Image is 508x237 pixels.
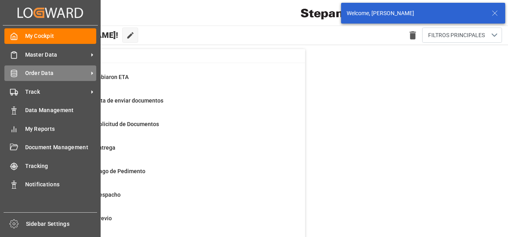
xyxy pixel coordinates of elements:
span: Document Management [25,143,97,152]
a: 6Pendiente de Pago de PedimentoFinal Delivery [40,167,295,184]
div: Welcome, [PERSON_NAME] [347,9,484,18]
span: Data Management [25,106,97,115]
span: Ordenes que falta de enviar documentos [60,97,163,104]
span: Notifications [25,180,97,189]
span: Master Data [25,51,88,59]
img: Stepan_Company_logo.svg.png_1713531530.png [301,6,359,20]
span: Order Data [25,69,88,77]
span: Track [25,88,88,96]
span: Tracking [25,162,97,170]
a: Data Management [4,103,96,118]
a: Notifications [4,177,96,192]
span: Pendiente de Pago de Pedimento [60,168,145,174]
span: My Cockpit [25,32,97,40]
a: 61Pendiente de entregaFinal Delivery [40,144,295,160]
span: My Reports [25,125,97,133]
a: Document Management [4,140,96,155]
span: FILTROS PRINCIPALES [428,31,485,39]
a: Tracking [4,158,96,174]
a: 672Pendiente de PrevioFinal Delivery [40,214,295,231]
a: My Reports [4,121,96,136]
a: My Cockpit [4,28,96,44]
a: 41Embarques cambiaron ETAContainer Schema [40,73,295,90]
a: 11Pendiente de DespachoFinal Delivery [40,191,295,207]
a: 14Ordenes que falta de enviar documentosContainer Schema [40,97,295,113]
button: open menu [422,28,502,43]
span: Ordenes para Solicitud de Documentos [60,121,159,127]
span: Sidebar Settings [26,220,97,228]
a: 36Ordenes para Solicitud de DocumentosPurchase Orders [40,120,295,137]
